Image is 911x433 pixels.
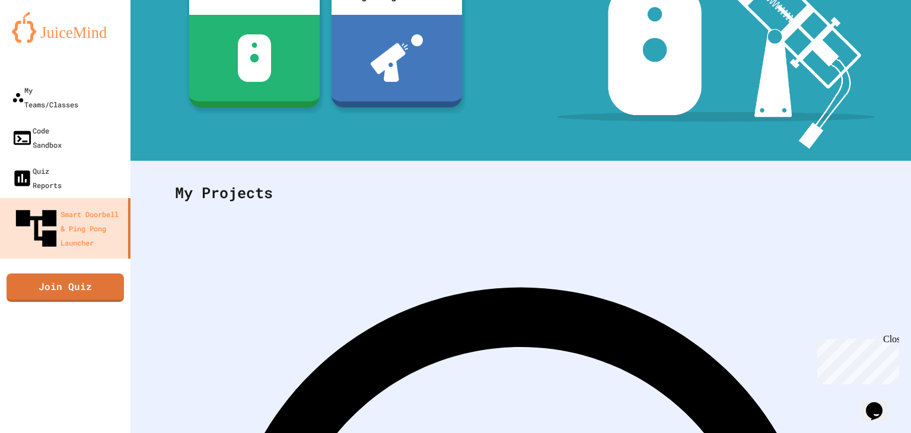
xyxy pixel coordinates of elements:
div: Smart Doorbell & Ping Pong Launcher [12,204,123,253]
iframe: chat widget [813,334,899,384]
img: sdb-white.svg [238,34,272,82]
div: Code Sandbox [12,123,62,152]
iframe: chat widget [861,386,899,421]
div: Chat with us now!Close [5,5,82,75]
img: ppl-with-ball.png [371,34,423,82]
a: Join Quiz [7,273,124,302]
div: Quiz Reports [12,164,62,192]
div: My Teams/Classes [12,83,78,112]
div: My Projects [163,170,878,216]
img: logo-orange.svg [12,12,119,43]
